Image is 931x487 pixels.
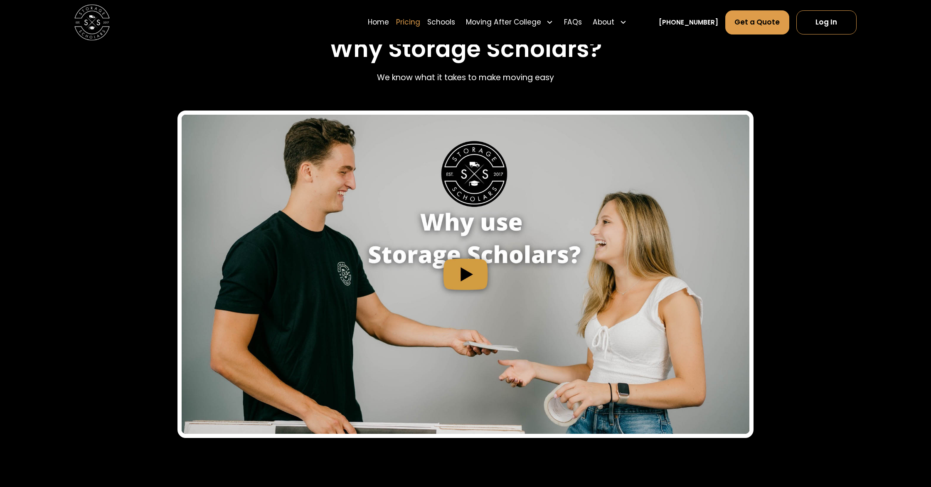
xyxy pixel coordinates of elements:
[462,10,557,35] div: Moving After College
[725,10,789,34] a: Get a Quote
[659,17,718,27] a: [PHONE_NUMBER]
[182,115,749,434] a: open lightbox
[377,72,554,84] p: We know what it takes to make moving easy
[427,10,455,35] a: Schools
[330,35,602,63] h2: Why Storage Scholars?
[564,10,582,35] a: FAQs
[796,10,857,34] a: Log In
[74,5,110,40] a: home
[396,10,420,35] a: Pricing
[74,5,110,40] img: Storage Scholars main logo
[589,10,630,35] div: About
[182,115,749,434] img: Why use Storage Scholars video.
[368,10,389,35] a: Home
[466,17,541,28] div: Moving After College
[593,17,614,28] div: About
